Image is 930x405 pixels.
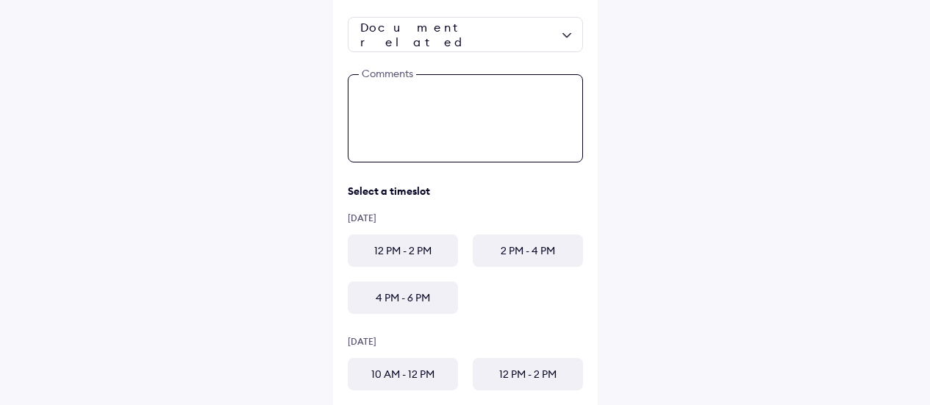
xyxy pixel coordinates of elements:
div: [DATE] [348,212,583,223]
div: Select a timeslot [348,184,583,198]
div: 4 PM - 6 PM [348,282,458,314]
div: 12 PM - 2 PM [348,234,458,267]
div: [DATE] [348,336,583,347]
div: 2 PM - 4 PM [473,234,583,267]
div: 10 AM - 12 PM [348,358,458,390]
div: 12 PM - 2 PM [473,358,583,390]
